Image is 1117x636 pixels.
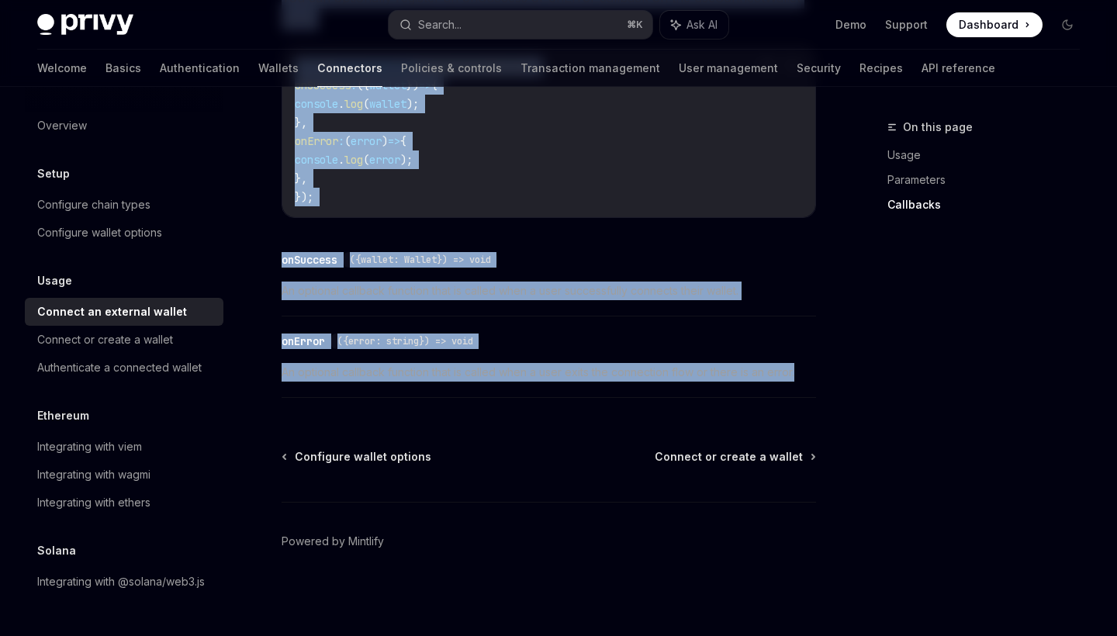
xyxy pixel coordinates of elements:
[350,254,491,266] span: ({wallet: Wallet}) => void
[37,116,87,135] div: Overview
[25,461,223,489] a: Integrating with wagmi
[885,17,928,33] a: Support
[363,153,369,167] span: (
[1055,12,1080,37] button: Toggle dark mode
[317,50,382,87] a: Connectors
[344,134,351,148] span: (
[25,568,223,596] a: Integrating with @solana/web3.js
[258,50,299,87] a: Wallets
[887,168,1092,192] a: Parameters
[903,118,973,137] span: On this page
[369,97,406,111] span: wallet
[37,465,150,484] div: Integrating with wagmi
[25,326,223,354] a: Connect or create a wallet
[400,153,413,167] span: );
[37,493,150,512] div: Integrating with ethers
[25,112,223,140] a: Overview
[282,282,816,300] span: An optional callback function that is called when a user successfully connects their wallet.
[686,17,718,33] span: Ask AI
[351,134,382,148] span: error
[344,97,363,111] span: log
[25,298,223,326] a: Connect an external wallet
[37,195,150,214] div: Configure chain types
[887,192,1092,217] a: Callbacks
[520,50,660,87] a: Transaction management
[660,11,728,39] button: Ask AI
[25,489,223,517] a: Integrating with ethers
[295,171,307,185] span: },
[859,50,903,87] a: Recipes
[679,50,778,87] a: User management
[37,437,142,456] div: Integrating with viem
[37,406,89,425] h5: Ethereum
[37,50,87,87] a: Welcome
[37,572,205,591] div: Integrating with @solana/web3.js
[418,16,462,34] div: Search...
[282,534,384,549] a: Powered by Mintlify
[400,134,406,148] span: {
[283,449,431,465] a: Configure wallet options
[887,143,1092,168] a: Usage
[37,330,173,349] div: Connect or create a wallet
[655,449,814,465] a: Connect or create a wallet
[295,153,338,167] span: console
[797,50,841,87] a: Security
[37,271,72,290] h5: Usage
[25,191,223,219] a: Configure chain types
[835,17,866,33] a: Demo
[338,97,344,111] span: .
[25,219,223,247] a: Configure wallet options
[37,14,133,36] img: dark logo
[160,50,240,87] a: Authentication
[295,134,338,148] span: onError
[25,433,223,461] a: Integrating with viem
[406,97,419,111] span: );
[282,334,325,349] div: onError
[37,302,187,321] div: Connect an external wallet
[37,223,162,242] div: Configure wallet options
[627,19,643,31] span: ⌘ K
[37,358,202,377] div: Authenticate a connected wallet
[338,153,344,167] span: .
[959,17,1018,33] span: Dashboard
[344,153,363,167] span: log
[369,153,400,167] span: error
[946,12,1043,37] a: Dashboard
[295,449,431,465] span: Configure wallet options
[363,97,369,111] span: (
[389,11,652,39] button: Search...⌘K
[382,134,388,148] span: )
[401,50,502,87] a: Policies & controls
[338,134,344,148] span: :
[37,164,70,183] h5: Setup
[337,335,473,347] span: ({error: string}) => void
[105,50,141,87] a: Basics
[295,190,313,204] span: });
[922,50,995,87] a: API reference
[388,134,400,148] span: =>
[25,354,223,382] a: Authenticate a connected wallet
[282,363,816,382] span: An optional callback function that is called when a user exits the connection flow or there is an...
[295,116,307,130] span: },
[295,97,338,111] span: console
[282,252,337,268] div: onSuccess
[655,449,803,465] span: Connect or create a wallet
[37,541,76,560] h5: Solana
